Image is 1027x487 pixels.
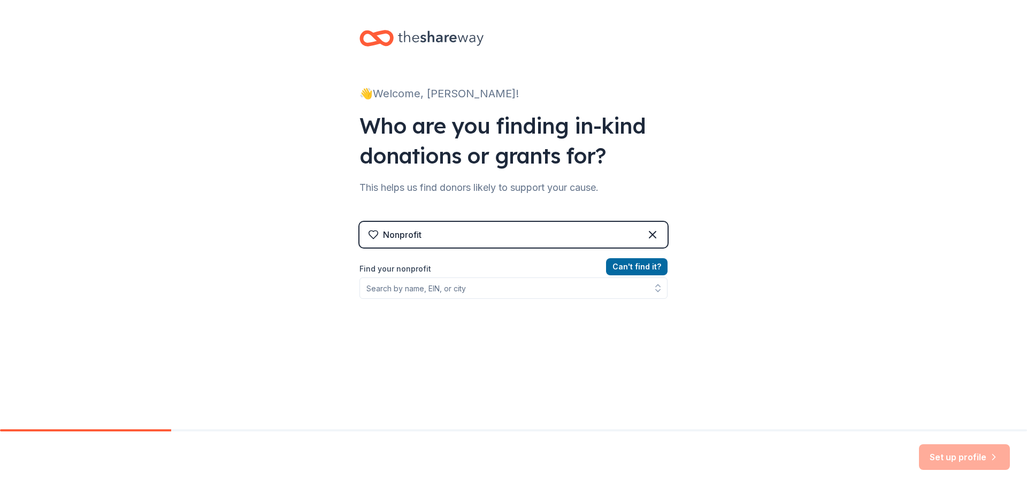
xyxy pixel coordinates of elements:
[359,111,668,171] div: Who are you finding in-kind donations or grants for?
[383,228,421,241] div: Nonprofit
[606,258,668,275] button: Can't find it?
[359,179,668,196] div: This helps us find donors likely to support your cause.
[359,262,668,275] label: Find your nonprofit
[359,277,668,299] input: Search by name, EIN, or city
[359,85,668,102] div: 👋 Welcome, [PERSON_NAME]!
